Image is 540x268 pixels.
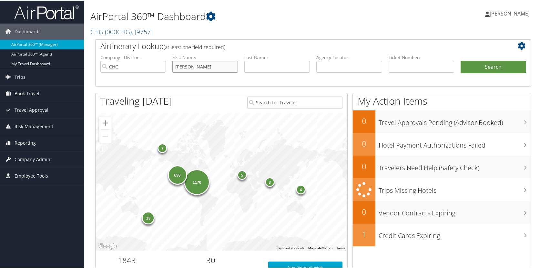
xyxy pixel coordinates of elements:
a: 0Vendor Contracts Expiring [353,201,531,223]
span: ( 000CHG ) [105,27,132,36]
h3: Credit Cards Expiring [379,227,531,240]
span: Trips [15,68,25,85]
span: Company Admin [15,151,50,167]
button: Search [461,60,526,73]
span: Map data ©2025 [308,246,332,249]
h3: Travelers Need Help (Safety Check) [379,160,531,172]
div: 13 [142,211,155,223]
div: 7 [158,143,167,152]
h2: 0 [353,160,375,171]
div: 4 [296,184,306,193]
button: Zoom out [99,129,112,142]
span: Risk Management [15,118,53,134]
a: [PERSON_NAME] [485,3,536,23]
div: 3 [265,176,275,186]
span: [PERSON_NAME] [490,9,530,16]
button: Zoom in [99,116,112,129]
h3: Trips Missing Hotels [379,182,531,194]
label: Last Name: [244,54,310,60]
span: Employee Tools [15,167,48,183]
a: Open this area in Google Maps (opens a new window) [97,242,118,250]
h2: 30 [163,254,259,265]
span: Book Travel [15,85,39,101]
div: 638 [168,165,187,184]
button: Keyboard shortcuts [277,245,304,250]
h2: 0 [353,138,375,149]
div: 1170 [184,168,210,194]
a: 1Credit Cards Expiring [353,223,531,246]
h2: 0 [353,206,375,217]
a: Trips Missing Hotels [353,178,531,201]
label: First Name: [172,54,238,60]
h1: AirPortal 360™ Dashboard [90,9,388,23]
a: 0Travelers Need Help (Safety Check) [353,155,531,178]
img: Google [97,242,118,250]
span: Travel Approval [15,101,48,118]
span: , [ 9757 ] [132,27,153,36]
input: Search for Traveler [247,96,342,108]
label: Agency Locator: [316,54,382,60]
img: airportal-logo.png [14,4,79,19]
span: Reporting [15,134,36,150]
h1: Traveling [DATE] [100,94,172,107]
a: Terms (opens in new tab) [336,246,345,249]
h2: 0 [353,115,375,126]
a: 0Travel Approvals Pending (Advisor Booked) [353,110,531,132]
h2: 1 [353,228,375,239]
label: Ticket Number: [389,54,454,60]
div: 5 [237,169,247,179]
label: Company - Division: [100,54,166,60]
h3: Vendor Contracts Expiring [379,205,531,217]
h3: Hotel Payment Authorizations Failed [379,137,531,149]
span: (at least one field required) [164,43,225,50]
h1: My Action Items [353,94,531,107]
h2: Airtinerary Lookup [100,40,490,51]
a: CHG [90,27,153,36]
h3: Travel Approvals Pending (Advisor Booked) [379,114,531,127]
h2: 1843 [100,254,154,265]
span: Dashboards [15,23,41,39]
a: 0Hotel Payment Authorizations Failed [353,132,531,155]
